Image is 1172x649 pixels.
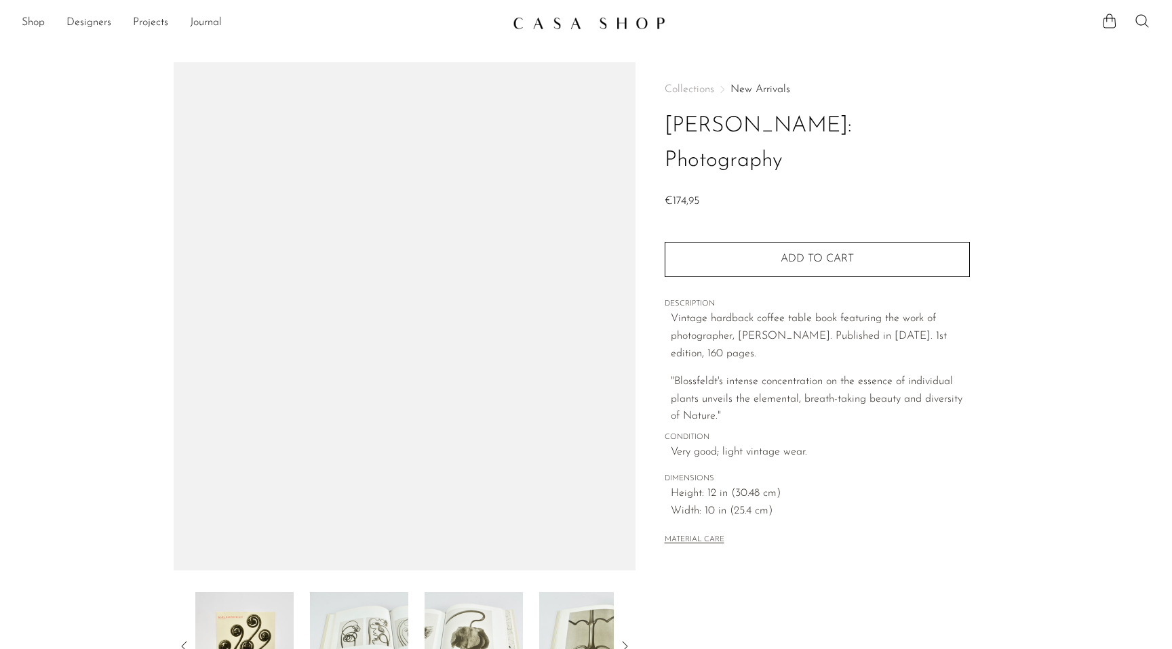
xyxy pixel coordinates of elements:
[671,373,970,425] p: "Blossfeldt's intense concentration on the essence of individual plants unveils the elemental, br...
[665,196,699,207] span: €174,95
[66,14,111,32] a: Designers
[665,432,970,444] span: CONDITION
[781,253,854,264] span: Add to cart
[133,14,168,32] a: Projects
[665,535,724,545] button: MATERIAL CARE
[665,84,714,95] span: Collections
[671,503,970,520] span: Width: 10 in (25.4 cm)
[671,444,970,461] span: Very good; light vintage wear.
[671,310,970,362] p: Vintage hardback coffee table book featuring the work of photographer, [PERSON_NAME]. Published i...
[22,12,502,35] ul: NEW HEADER MENU
[665,242,970,277] button: Add to cart
[665,84,970,95] nav: Breadcrumbs
[730,84,790,95] a: New Arrivals
[665,109,970,178] h1: [PERSON_NAME]: Photography
[665,298,970,310] span: DESCRIPTION
[665,473,970,485] span: DIMENSIONS
[671,485,970,503] span: Height: 12 in (30.48 cm)
[22,14,45,32] a: Shop
[22,12,502,35] nav: Desktop navigation
[190,14,222,32] a: Journal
